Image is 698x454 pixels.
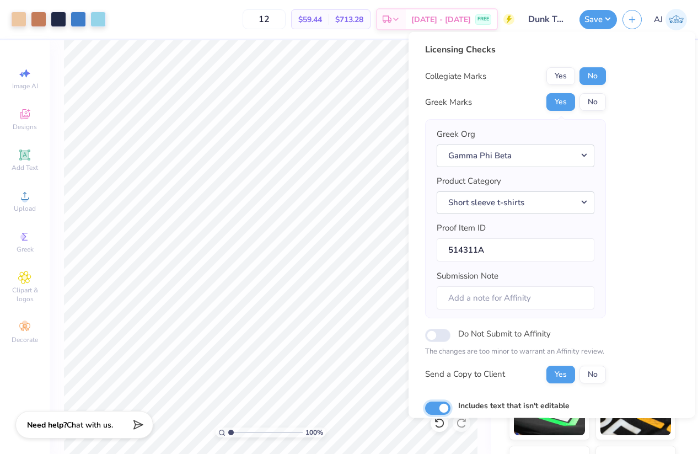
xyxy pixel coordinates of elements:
span: $713.28 [335,14,363,25]
div: Collegiate Marks [425,70,486,82]
div: Licensing Checks [425,43,606,56]
span: AJ [654,13,663,26]
button: Short sleeve t-shirts [437,191,594,213]
img: Armiel John Calzada [665,9,687,30]
label: Proof Item ID [437,222,486,234]
input: Untitled Design [520,8,574,30]
span: [DATE] - [DATE] [411,14,471,25]
label: Do Not Submit to Affinity [458,327,551,341]
label: Includes text that isn't editable [458,399,570,411]
span: Image AI [12,82,38,90]
label: Submission Note [437,270,498,282]
input: Add a note for Affinity [437,286,594,309]
button: No [579,93,606,111]
label: Greek Org [437,128,475,141]
a: AJ [654,9,687,30]
span: Chat with us. [67,420,113,430]
span: 100 % [305,428,323,437]
span: Decorate [12,335,38,344]
div: Send a Copy to Client [425,368,505,381]
input: – – [243,9,286,29]
button: Gamma Phi Beta [437,144,594,167]
span: Clipart & logos [6,286,44,303]
button: Yes [546,67,575,85]
button: No [579,365,606,383]
button: Yes [546,93,575,111]
span: Designs [13,122,37,131]
p: The changes are too minor to warrant an Affinity review. [425,346,606,357]
span: Upload [14,204,36,213]
span: FREE [477,15,489,23]
label: Product Category [437,175,501,188]
span: Add Text [12,163,38,172]
button: Yes [546,365,575,383]
span: $59.44 [298,14,322,25]
span: Greek [17,245,34,254]
strong: Need help? [27,420,67,430]
button: No [579,67,606,85]
div: Greek Marks [425,95,472,108]
button: Save [579,10,617,29]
